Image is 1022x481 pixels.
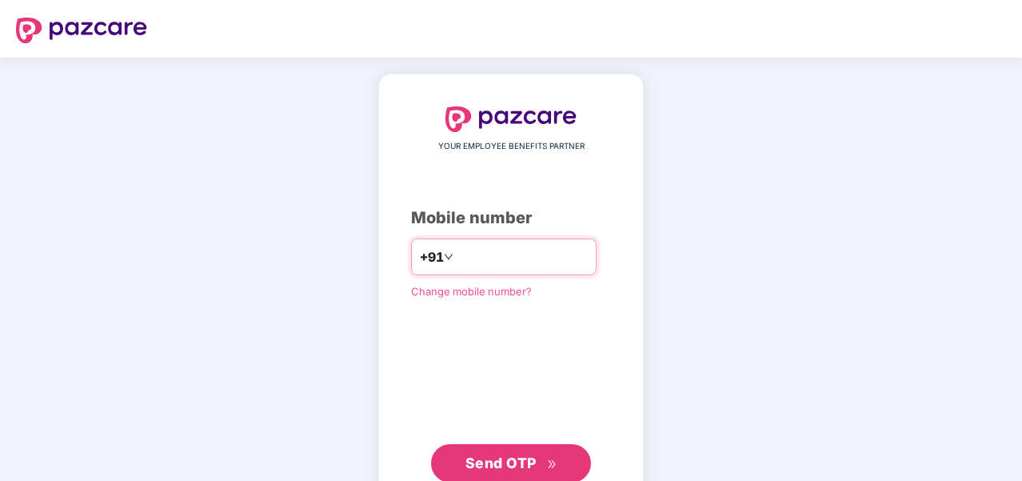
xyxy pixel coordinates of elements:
img: logo [445,106,577,132]
div: Mobile number [411,206,611,230]
span: double-right [547,459,557,470]
a: Change mobile number? [411,285,532,298]
span: Send OTP [465,455,537,471]
img: logo [16,18,147,43]
span: down [444,252,453,262]
span: YOUR EMPLOYEE BENEFITS PARTNER [438,140,585,153]
span: +91 [420,247,444,267]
